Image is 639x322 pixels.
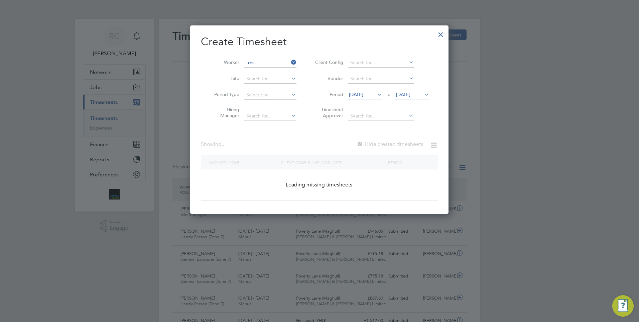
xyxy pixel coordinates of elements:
label: Period [313,91,343,97]
div: Showing [201,141,227,148]
input: Search for... [244,58,296,68]
span: [DATE] [349,91,363,97]
label: Site [209,75,239,81]
label: Timesheet Approver [313,106,343,118]
span: ... [222,141,226,148]
label: Hide created timesheets [357,141,423,148]
input: Select one [244,90,296,100]
input: Search for... [348,74,414,84]
label: Worker [209,59,239,65]
h2: Create Timesheet [201,35,438,49]
input: Search for... [348,58,414,68]
input: Search for... [244,111,296,121]
span: [DATE] [396,91,410,97]
label: Client Config [313,59,343,65]
input: Search for... [348,111,414,121]
span: To [384,90,392,99]
button: Engage Resource Center [612,295,634,317]
label: Hiring Manager [209,106,239,118]
label: Period Type [209,91,239,97]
